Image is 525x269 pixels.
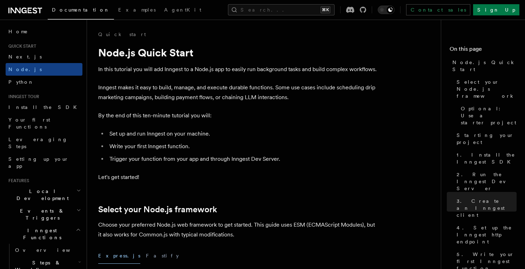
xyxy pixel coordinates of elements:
a: Select your Node.js framework [454,76,517,102]
button: Local Development [6,185,82,205]
span: Leveraging Steps [8,137,68,149]
kbd: ⌘K [321,6,330,13]
span: Your first Functions [8,117,50,130]
span: Node.js Quick Start [452,59,517,73]
span: Starting your project [457,132,517,146]
a: Optional: Use a starter project [458,102,517,129]
a: Examples [114,2,160,19]
a: Sign Up [473,4,519,15]
h1: Node.js Quick Start [98,46,379,59]
a: Select your Node.js framework [98,205,217,214]
p: Choose your preferred Node.js web framework to get started. This guide uses ESM (ECMAScript Modul... [98,220,379,240]
a: Leveraging Steps [6,133,82,153]
a: 1. Install the Inngest SDK [454,149,517,168]
span: Quick start [6,43,36,49]
a: 4. Set up the Inngest http endpoint [454,221,517,248]
a: Install the SDK [6,101,82,113]
button: Toggle dark mode [378,6,395,14]
button: Search...⌘K [228,4,335,15]
span: Select your Node.js framework [457,78,517,99]
a: Setting up your app [6,153,82,172]
li: Trigger your function from your app and through Inngest Dev Server. [107,154,379,164]
span: 1. Install the Inngest SDK [457,151,517,165]
span: Inngest Functions [6,227,76,241]
span: 4. Set up the Inngest http endpoint [457,224,517,245]
a: Next.js [6,50,82,63]
span: Optional: Use a starter project [461,105,517,126]
span: Setting up your app [8,156,69,169]
p: By the end of this ten-minute tutorial you will: [98,111,379,120]
a: Documentation [48,2,114,20]
span: 3. Create an Inngest client [457,198,517,219]
span: Node.js [8,67,42,72]
p: Inngest makes it easy to build, manage, and execute durable functions. Some use cases include sch... [98,83,379,102]
a: Quick start [98,31,146,38]
a: Python [6,76,82,88]
span: 2. Run the Inngest Dev Server [457,171,517,192]
li: Set up and run Inngest on your machine. [107,129,379,139]
span: Features [6,178,29,184]
span: Documentation [52,7,110,13]
span: Overview [15,247,87,253]
p: Let's get started! [98,172,379,182]
span: Home [8,28,28,35]
span: Python [8,79,34,85]
a: Your first Functions [6,113,82,133]
span: Events & Triggers [6,207,76,221]
button: Fastify [146,248,179,264]
span: Examples [118,7,156,13]
button: Events & Triggers [6,205,82,224]
span: Inngest tour [6,94,39,99]
a: Starting your project [454,129,517,149]
span: AgentKit [164,7,201,13]
span: Next.js [8,54,42,60]
span: Install the SDK [8,104,81,110]
span: Local Development [6,188,76,202]
h4: On this page [450,45,517,56]
a: Home [6,25,82,38]
p: In this tutorial you will add Inngest to a Node.js app to easily run background tasks and build c... [98,64,379,74]
a: Node.js [6,63,82,76]
li: Write your first Inngest function. [107,142,379,151]
button: Express.js [98,248,140,264]
a: 2. Run the Inngest Dev Server [454,168,517,195]
a: Node.js Quick Start [450,56,517,76]
a: Contact sales [406,4,470,15]
a: Overview [12,244,82,256]
a: 3. Create an Inngest client [454,195,517,221]
button: Inngest Functions [6,224,82,244]
a: AgentKit [160,2,206,19]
